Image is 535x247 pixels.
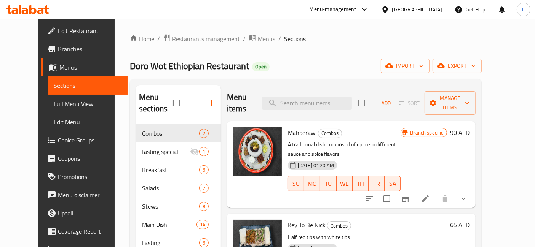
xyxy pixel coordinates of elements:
[48,95,128,113] a: Full Menu View
[252,63,270,70] span: Open
[199,129,209,138] div: items
[459,194,468,203] svg: Show Choices
[163,34,240,44] a: Restaurants management
[450,220,470,230] h6: 65 AED
[136,124,221,142] div: Combos2
[58,190,121,199] span: Menu disclaimer
[385,176,401,191] button: SA
[388,178,398,189] span: SA
[54,81,121,90] span: Sections
[369,97,394,109] span: Add item
[396,190,415,208] button: Branch-specific-item
[41,186,128,204] a: Menu disclaimer
[522,5,525,14] span: L
[310,5,356,14] div: Menu-management
[199,184,209,193] div: items
[450,127,470,138] h6: 90 AED
[130,34,154,43] a: Home
[168,95,184,111] span: Select all sections
[172,34,240,43] span: Restaurants management
[184,94,203,112] span: Sort sections
[142,202,199,211] span: Stews
[258,34,275,43] span: Menus
[41,149,128,168] a: Coupons
[139,92,173,114] h2: Menu sections
[454,190,473,208] button: show more
[379,191,395,207] span: Select to update
[337,176,353,191] button: WE
[41,222,128,241] a: Coverage Report
[200,148,208,155] span: 1
[353,95,369,111] span: Select section
[369,97,394,109] button: Add
[48,76,128,95] a: Sections
[284,34,306,43] span: Sections
[394,97,425,109] span: Select section first
[372,178,382,189] span: FR
[200,185,208,192] span: 2
[58,209,121,218] span: Upsell
[41,40,128,58] a: Branches
[431,93,470,112] span: Manage items
[130,34,482,44] nav: breadcrumb
[340,178,350,189] span: WE
[288,219,326,231] span: Key To Be Nick
[142,147,190,156] span: fasting special
[320,176,336,191] button: TU
[295,162,337,169] span: [DATE] 01:20 AM
[136,215,221,234] div: Main Dish14
[199,202,209,211] div: items
[196,220,209,229] div: items
[200,239,208,247] span: 6
[278,34,281,43] li: /
[142,220,196,229] span: Main Dish
[130,57,249,74] span: Doro Wot Ethiopian Restaurant
[41,168,128,186] a: Promotions
[58,227,121,236] span: Coverage Report
[136,179,221,197] div: Salads2
[142,184,199,193] div: Salads
[41,204,128,222] a: Upsell
[41,58,128,76] a: Menus
[318,129,342,138] span: Combos
[353,176,369,191] button: TH
[425,91,476,115] button: Manage items
[227,92,253,114] h2: Menu items
[288,127,316,138] span: Mahberawi
[136,142,221,161] div: fasting special1
[197,221,208,228] span: 14
[327,222,351,230] span: Combos
[200,166,208,174] span: 6
[48,113,128,131] a: Edit Menu
[58,44,121,54] span: Branches
[288,176,304,191] button: SU
[58,172,121,181] span: Promotions
[369,176,385,191] button: FR
[288,140,401,159] p: A traditional dish comprised of up to six different sauce and spice flavors
[199,147,209,156] div: items
[288,233,447,242] p: Half red tibs with white tibs
[136,161,221,179] div: Breakfast6
[199,165,209,174] div: items
[323,178,333,189] span: TU
[142,165,199,174] span: Breakfast
[433,59,482,73] button: export
[233,127,282,176] img: Mahberawi
[436,190,454,208] button: delete
[304,176,320,191] button: MO
[41,22,128,40] a: Edit Restaurant
[243,34,246,43] li: /
[262,97,352,110] input: search
[58,26,121,35] span: Edit Restaurant
[361,190,379,208] button: sort-choices
[439,61,476,71] span: export
[249,34,275,44] a: Menus
[252,62,270,71] div: Open
[407,129,446,136] span: Branch specific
